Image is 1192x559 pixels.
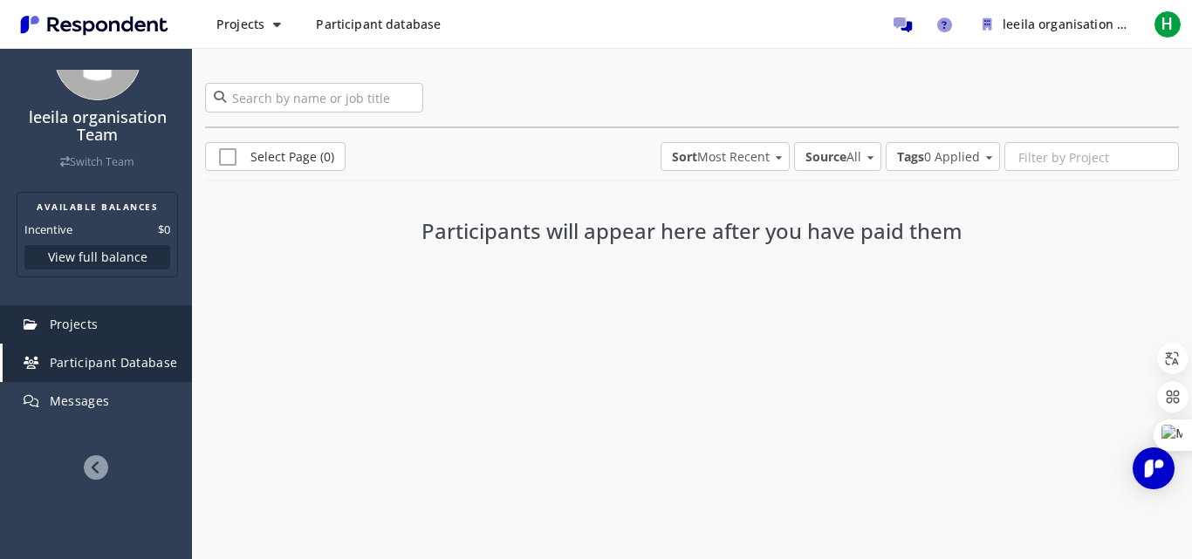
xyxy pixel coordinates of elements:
[60,154,134,169] a: Switch Team
[205,83,423,112] input: Search by name or job title
[219,148,334,169] span: Select Page (0)
[24,245,170,269] button: View full balance
[672,148,697,165] strong: Sort
[394,220,990,242] h3: Participants will appear here after you have paid them
[927,7,962,42] a: Help and support
[50,392,110,409] span: Messages
[17,192,178,277] section: Balance summary
[216,16,264,32] span: Projects
[1154,10,1182,38] span: H
[24,200,170,214] h2: AVAILABLE BALANCES
[1003,16,1149,32] span: leeila organisation Team
[805,148,861,166] span: All
[886,142,1000,171] md-select: Tags
[805,148,846,165] strong: Source
[302,9,455,40] a: Participant database
[14,10,175,39] img: Respondent
[158,221,170,238] dd: $0
[1133,447,1175,489] div: Open Intercom Messenger
[969,9,1143,40] button: leeila organisation Team
[11,109,183,144] h4: leeila organisation Team
[202,9,295,40] button: Projects
[885,7,920,42] a: Message participants
[24,221,72,238] dt: Incentive
[661,142,790,171] md-select: Sort: Most Recent
[316,16,441,32] span: Participant database
[50,316,99,332] span: Projects
[50,354,178,371] span: Participant Database
[672,148,770,166] span: Most Recent
[1005,143,1178,173] input: Filter by Project
[794,142,881,171] md-select: Source: All
[1150,9,1185,40] button: H
[205,142,346,171] a: Select Page (0)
